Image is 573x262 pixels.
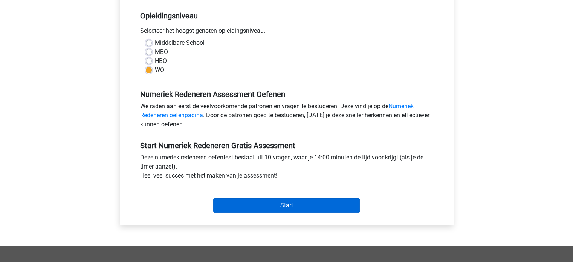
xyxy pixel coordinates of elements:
div: Selecteer het hoogst genoten opleidingsniveau. [134,26,439,38]
h5: Start Numeriek Redeneren Gratis Assessment [140,141,433,150]
div: Deze numeriek redeneren oefentest bestaat uit 10 vragen, waar je 14:00 minuten de tijd voor krijg... [134,153,439,183]
label: WO [155,66,164,75]
div: We raden aan eerst de veelvoorkomende patronen en vragen te bestuderen. Deze vind je op de . Door... [134,102,439,132]
label: HBO [155,57,167,66]
h5: Opleidingsniveau [140,8,433,23]
h5: Numeriek Redeneren Assessment Oefenen [140,90,433,99]
input: Start [213,198,360,213]
a: Numeriek Redeneren oefenpagina [140,103,414,119]
label: MBO [155,47,168,57]
label: Middelbare School [155,38,205,47]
